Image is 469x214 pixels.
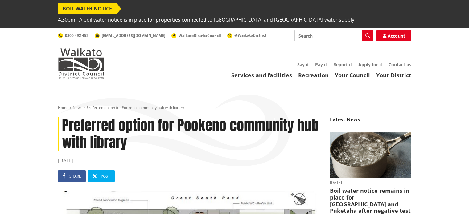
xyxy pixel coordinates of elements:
a: Contact us [389,62,411,67]
span: WaikatoDistrictCouncil [179,33,221,38]
nav: breadcrumb [58,105,411,111]
time: [DATE] [58,157,321,164]
a: Share [58,170,86,182]
a: 0800 492 452 [58,33,88,38]
span: 0800 492 452 [65,33,88,38]
a: Account [376,30,411,41]
span: BOIL WATER NOTICE [58,3,117,14]
time: [DATE] [330,181,411,184]
a: Pay it [315,62,327,67]
a: [EMAIL_ADDRESS][DOMAIN_NAME] [95,33,165,38]
a: News [73,105,82,110]
a: Post [88,170,115,182]
a: Apply for it [358,62,382,67]
a: Your District [376,71,411,79]
span: Preferred option for Pookeno community hub with library [87,105,184,110]
a: Report it [333,62,352,67]
a: WaikatoDistrictCouncil [171,33,221,38]
span: @WaikatoDistrict [234,33,266,38]
h5: Latest News [330,117,411,126]
h1: Preferred option for Pookeno community hub with library [58,117,321,151]
span: 4.30pm - A boil water notice is in place for properties connected to [GEOGRAPHIC_DATA] and [GEOGR... [58,14,356,25]
img: Waikato District Council - Te Kaunihera aa Takiwaa o Waikato [58,48,104,79]
input: Search input [294,30,373,41]
a: Say it [297,62,309,67]
a: Recreation [298,71,329,79]
a: @WaikatoDistrict [227,33,266,38]
span: Post [101,174,110,179]
a: Services and facilities [231,71,292,79]
a: Your Council [335,71,370,79]
h3: Boil water notice remains in place for [GEOGRAPHIC_DATA] and Puketaha after negative test [330,188,411,214]
span: [EMAIL_ADDRESS][DOMAIN_NAME] [102,33,165,38]
span: Share [69,174,81,179]
img: boil water notice [330,132,411,178]
a: Home [58,105,68,110]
